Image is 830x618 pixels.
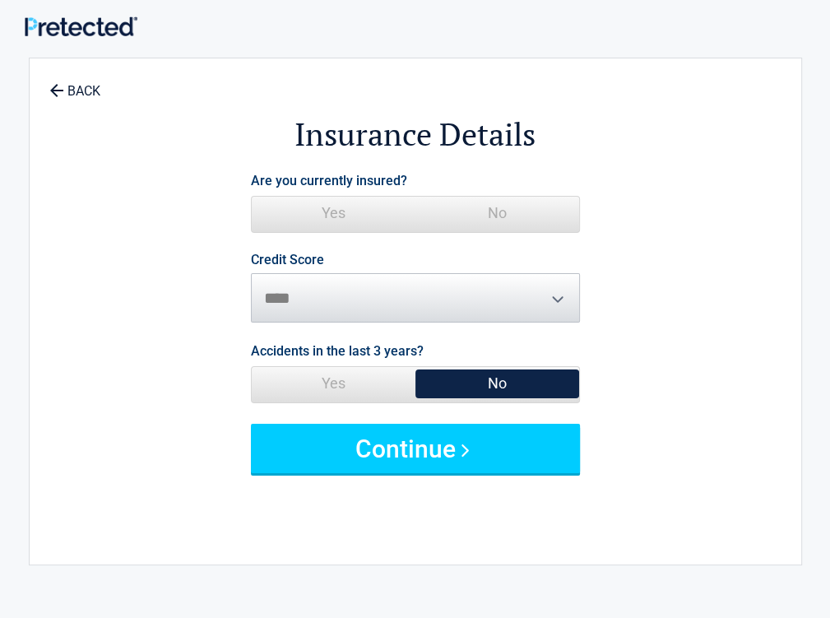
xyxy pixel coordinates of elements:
[415,197,579,230] span: No
[251,170,407,192] label: Are you currently insured?
[252,197,415,230] span: Yes
[46,69,104,98] a: BACK
[120,114,711,156] h2: Insurance Details
[415,367,579,400] span: No
[251,424,580,473] button: Continue
[251,340,424,362] label: Accidents in the last 3 years?
[25,16,137,37] img: Main Logo
[251,253,324,267] label: Credit Score
[252,367,415,400] span: Yes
